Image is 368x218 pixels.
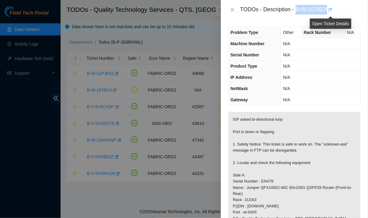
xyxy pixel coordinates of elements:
[230,64,257,69] span: Product Type
[230,75,252,80] span: IP Address
[228,7,237,13] button: Close
[283,30,294,35] span: Other
[230,86,248,91] span: NetMask
[230,41,265,46] span: Machine Number
[310,18,351,29] div: Open Ticket Details
[283,75,290,80] span: N/A
[240,5,361,15] div: TODOs - Description - B-W-16782JI
[283,86,290,91] span: N/A
[230,30,258,35] span: Problem Type
[283,41,290,46] span: N/A
[283,52,290,57] span: N/A
[230,52,259,57] span: Serial Number
[283,64,290,69] span: N/A
[304,30,331,35] span: Rack Number
[283,97,290,102] span: N/A
[230,7,235,12] span: close
[230,97,248,102] span: Gateway
[347,30,354,35] span: N/A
